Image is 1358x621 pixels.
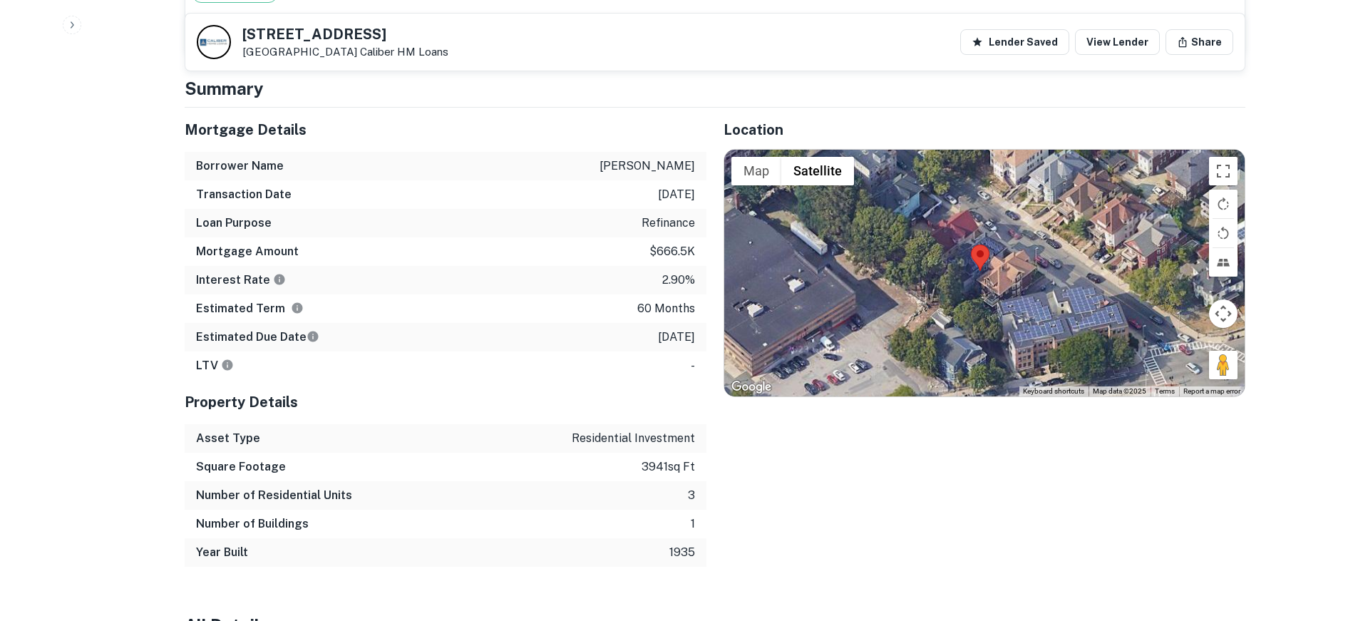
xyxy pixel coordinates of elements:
[658,329,695,346] p: [DATE]
[1209,351,1238,379] button: Drag Pegman onto the map to open Street View
[196,158,284,175] h6: Borrower Name
[642,215,695,232] p: refinance
[196,329,319,346] h6: Estimated Due Date
[572,430,695,447] p: residential investment
[1209,190,1238,218] button: Rotate map clockwise
[731,157,781,185] button: Show street map
[185,391,706,413] h5: Property Details
[781,157,854,185] button: Show satellite imagery
[242,46,448,58] p: [GEOGRAPHIC_DATA]
[728,378,775,396] img: Google
[196,430,260,447] h6: Asset Type
[691,357,695,374] p: -
[1209,299,1238,328] button: Map camera controls
[1093,387,1146,395] span: Map data ©2025
[600,158,695,175] p: [PERSON_NAME]
[1155,387,1175,395] a: Terms (opens in new tab)
[728,378,775,396] a: Open this area in Google Maps (opens a new window)
[196,243,299,260] h6: Mortgage Amount
[1166,29,1233,55] button: Share
[691,515,695,533] p: 1
[196,357,234,374] h6: LTV
[1209,248,1238,277] button: Tilt map
[221,359,234,371] svg: LTVs displayed on the website are for informational purposes only and may be reported incorrectly...
[1287,507,1358,575] iframe: Chat Widget
[1209,219,1238,247] button: Rotate map counterclockwise
[642,458,695,476] p: 3941 sq ft
[196,458,286,476] h6: Square Footage
[196,544,248,561] h6: Year Built
[196,487,352,504] h6: Number of Residential Units
[273,273,286,286] svg: The interest rates displayed on the website are for informational purposes only and may be report...
[1023,386,1084,396] button: Keyboard shortcuts
[1209,157,1238,185] button: Toggle fullscreen view
[1075,29,1160,55] a: View Lender
[196,300,304,317] h6: Estimated Term
[649,243,695,260] p: $666.5k
[196,186,292,203] h6: Transaction Date
[658,186,695,203] p: [DATE]
[185,76,1245,101] h4: Summary
[307,330,319,343] svg: Estimate is based on a standard schedule for this type of loan.
[196,272,286,289] h6: Interest Rate
[360,46,448,58] a: Caliber HM Loans
[637,300,695,317] p: 60 months
[1183,387,1240,395] a: Report a map error
[185,119,706,140] h5: Mortgage Details
[960,29,1069,55] button: Lender Saved
[669,544,695,561] p: 1935
[291,302,304,314] svg: Term is based on a standard schedule for this type of loan.
[196,215,272,232] h6: Loan Purpose
[724,119,1245,140] h5: Location
[242,27,448,41] h5: [STREET_ADDRESS]
[662,272,695,289] p: 2.90%
[688,487,695,504] p: 3
[196,515,309,533] h6: Number of Buildings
